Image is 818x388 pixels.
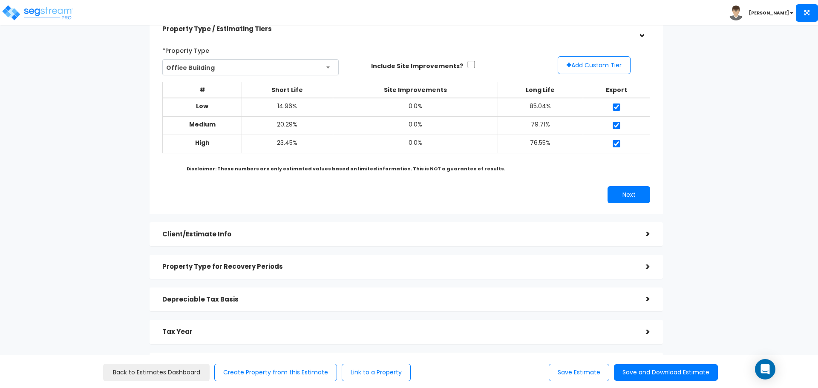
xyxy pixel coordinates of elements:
[635,21,648,38] div: >
[1,4,74,21] img: logo_pro_r.png
[498,116,583,135] td: 79.71%
[333,116,498,135] td: 0.0%
[633,325,650,339] div: >
[162,43,209,55] label: *Property Type
[162,296,633,303] h5: Depreciable Tax Basis
[187,165,505,172] b: Disclaimer: These numbers are only estimated values based on limited information. This is NOT a g...
[162,59,339,75] span: Office Building
[633,227,650,241] div: >
[242,135,333,153] td: 23.45%
[242,116,333,135] td: 20.29%
[633,260,650,273] div: >
[558,56,631,74] button: Add Custom Tier
[549,364,609,381] button: Save Estimate
[498,135,583,153] td: 76.55%
[333,98,498,117] td: 0.0%
[749,10,789,16] b: [PERSON_NAME]
[162,26,633,33] h5: Property Type / Estimating Tiers
[214,364,337,381] button: Create Property from this Estimate
[163,82,242,98] th: #
[583,82,650,98] th: Export
[729,6,743,20] img: avatar.png
[189,120,216,129] b: Medium
[195,138,210,147] b: High
[163,60,338,76] span: Office Building
[162,231,633,238] h5: Client/Estimate Info
[162,263,633,270] h5: Property Type for Recovery Periods
[242,82,333,98] th: Short Life
[342,364,411,381] button: Link to a Property
[242,98,333,117] td: 14.96%
[755,359,775,379] div: Open Intercom Messenger
[196,102,208,110] b: Low
[498,98,583,117] td: 85.04%
[633,293,650,306] div: >
[614,364,718,381] button: Save and Download Estimate
[103,364,210,381] a: Back to Estimates Dashboard
[608,186,650,203] button: Next
[333,82,498,98] th: Site Improvements
[162,328,633,336] h5: Tax Year
[498,82,583,98] th: Long Life
[371,62,463,70] label: Include Site Improvements?
[333,135,498,153] td: 0.0%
